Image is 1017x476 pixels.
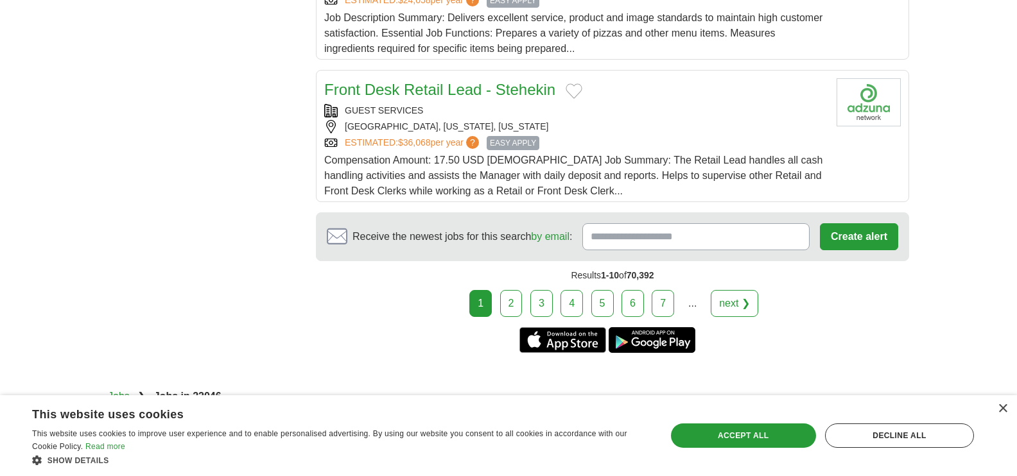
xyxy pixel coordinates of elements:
a: 2 [500,290,523,317]
div: This website uses cookies [32,403,615,422]
span: Receive the newest jobs for this search : [352,229,572,244]
div: Results of [316,261,909,290]
button: Create alert [820,223,898,250]
a: Get the Android app [609,327,695,353]
strong: Jobs in 22046 [154,391,222,402]
span: Job Description Summary: Delivers excellent service, product and image standards to maintain high... [324,12,822,54]
a: Jobs [108,391,130,402]
a: 5 [591,290,614,317]
a: Front Desk Retail Lead - Stehekin [324,81,555,98]
a: Get the iPhone app [519,327,606,353]
a: Read more, opens a new window [85,442,125,451]
span: EASY APPLY [487,136,539,150]
a: 4 [561,290,583,317]
div: [GEOGRAPHIC_DATA], [US_STATE], [US_STATE] [324,120,826,133]
span: ❯ [137,391,146,402]
div: Accept all [671,423,816,448]
a: ESTIMATED:$36,068per year? [345,136,482,150]
span: Compensation Amount: 17.50 USD [DEMOGRAPHIC_DATA] Job Summary: The Retail Lead handles all cash h... [324,155,822,196]
div: 1 [469,290,492,317]
a: 6 [621,290,644,317]
a: 3 [530,290,553,317]
div: ... [680,291,706,316]
button: Add to favorite jobs [566,83,582,99]
div: Decline all [825,423,974,448]
div: Close [998,404,1007,414]
span: 1-10 [601,270,619,280]
span: $36,068 [398,137,431,148]
a: next ❯ [711,290,758,317]
a: by email [531,231,569,242]
span: Show details [48,456,109,465]
img: Company logo [837,78,901,126]
div: Show details [32,454,647,466]
span: This website uses cookies to improve user experience and to enable personalised advertising. By u... [32,429,627,451]
div: GUEST SERVICES [324,104,826,117]
a: 7 [652,290,674,317]
span: ? [466,136,479,149]
span: 70,392 [627,270,654,280]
